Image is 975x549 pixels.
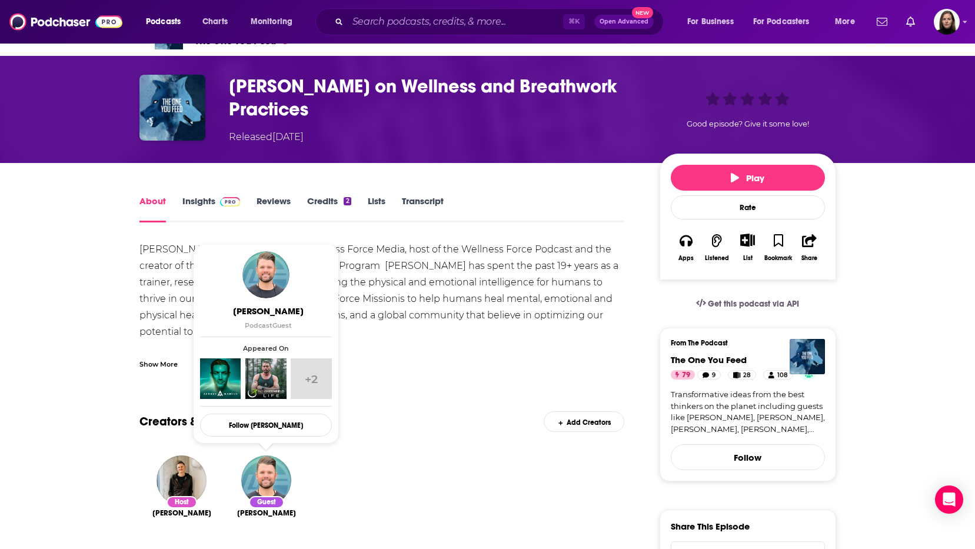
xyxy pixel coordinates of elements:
a: [PERSON_NAME]PodcastGuest [202,305,334,330]
button: Show profile menu [934,9,960,35]
div: List [743,254,753,262]
a: 9 [697,370,721,380]
span: 28 [743,370,751,381]
span: Podcasts [146,14,181,30]
button: Listened [701,226,732,269]
button: Follow [671,444,825,470]
span: Get this podcast via API [708,299,799,309]
h3: From The Podcast [671,339,816,347]
img: Josh Trent on Wellness and Breathwork Practices [139,75,205,141]
button: open menu [138,12,196,31]
img: Podchaser - Follow, Share and Rate Podcasts [9,11,122,33]
span: 108 [777,370,788,381]
div: Bookmark [764,255,792,262]
span: New [632,7,653,18]
span: Monitoring [251,14,292,30]
a: Creators & Guests [139,414,237,429]
a: Show notifications dropdown [872,12,892,32]
h3: Share This Episode [671,521,750,532]
a: Lists [368,195,385,222]
button: Apps [671,226,701,269]
a: About [139,195,166,222]
span: Logged in as BevCat3 [934,9,960,35]
a: InsightsPodchaser Pro [182,195,241,222]
span: For Business [687,14,734,30]
a: Transcript [402,195,444,222]
a: Credits2 [307,195,351,222]
span: Charts [202,14,228,30]
span: ⌘ K [563,14,585,29]
a: Show notifications dropdown [901,12,920,32]
span: For Podcasters [753,14,810,30]
button: Play [671,165,825,191]
a: The One You Feed [671,354,747,365]
button: Show More Button [736,234,760,247]
span: Play [731,172,764,184]
div: Search podcasts, credits, & more... [327,8,675,35]
img: Josh Trent [241,455,291,505]
button: open menu [746,12,827,31]
span: Good episode? Give it some love! [687,119,809,128]
img: Ben Greenfield Life [245,358,286,399]
img: User Profile [934,9,960,35]
div: 2 [344,197,351,205]
span: 9 [712,370,716,381]
span: [PERSON_NAME] [202,305,334,317]
a: 79 [671,370,695,380]
span: Open Advanced [600,19,648,25]
a: Wellness Force Media [302,244,405,255]
button: Share [794,226,824,269]
span: [PERSON_NAME] [152,508,211,518]
a: 108 [763,370,793,380]
div: Share [801,255,817,262]
img: Podchaser Pro [220,197,241,207]
button: open menu [679,12,748,31]
button: Open AdvancedNew [594,15,654,29]
button: open menu [827,12,870,31]
span: More [835,14,855,30]
div: Guest [249,496,284,508]
a: Reviews [257,195,291,222]
div: Released [DATE] [229,130,304,144]
div: Listened [705,255,729,262]
button: Bookmark [763,226,794,269]
a: +2 [291,358,331,399]
div: Host [167,496,197,508]
span: Podcast Guest [245,321,292,330]
span: 79 [682,370,690,381]
img: Josh Trent [242,251,289,298]
a: Get this podcast via API [687,290,809,318]
div: Show More ButtonList [732,226,763,269]
a: Charts [195,12,235,31]
div: Apps [678,255,694,262]
a: 28 [728,370,756,380]
a: Eric Zimmer [152,508,211,518]
img: Aubrey Marcus Podcast [200,358,241,399]
div: Add Creators [544,411,624,432]
input: Search podcasts, credits, & more... [348,12,563,31]
img: Eric Zimmer [157,455,207,505]
span: [PERSON_NAME] [237,508,296,518]
div: Rate [671,195,825,219]
div: Open Intercom Messenger [935,485,963,514]
h1: Josh Trent on Wellness and Breathwork Practices [229,75,641,121]
a: Transformative ideas from the best thinkers on the planet including guests like [PERSON_NAME], [P... [671,389,825,435]
span: Appeared On [200,344,332,352]
button: Follow [PERSON_NAME] [200,414,332,437]
button: open menu [242,12,308,31]
a: Josh Trent [237,508,296,518]
a: Wellness Force Mission [289,293,398,304]
img: The One You Feed [790,339,825,374]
